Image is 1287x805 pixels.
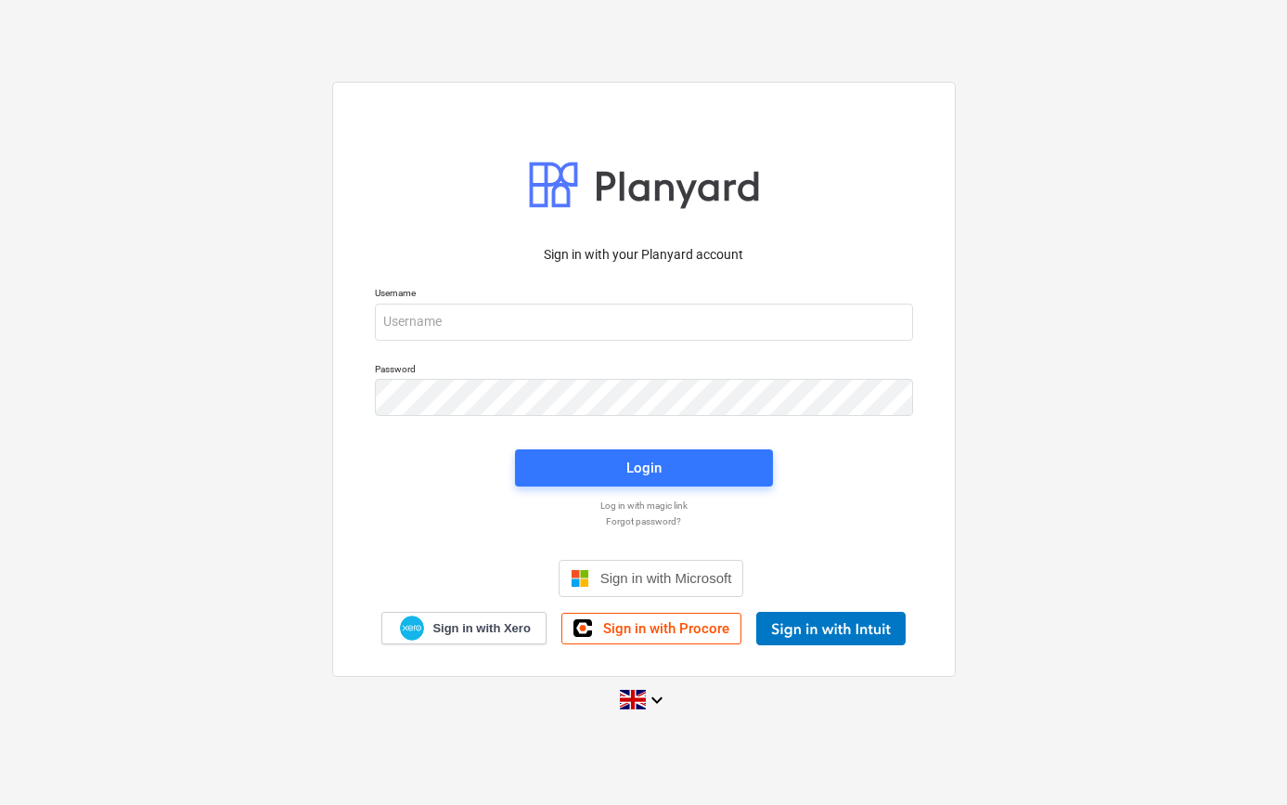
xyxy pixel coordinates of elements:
[366,500,922,512] a: Log in with magic link
[561,613,741,644] a: Sign in with Procore
[400,616,424,641] img: Xero logo
[646,689,668,711] i: keyboard_arrow_down
[375,363,913,379] p: Password
[571,569,589,588] img: Microsoft logo
[375,287,913,303] p: Username
[375,304,913,341] input: Username
[381,612,547,644] a: Sign in with Xero
[375,245,913,265] p: Sign in with your Planyard account
[600,570,732,586] span: Sign in with Microsoft
[603,620,729,637] span: Sign in with Procore
[432,620,530,637] span: Sign in with Xero
[366,515,922,527] a: Forgot password?
[515,449,773,487] button: Login
[626,456,662,480] div: Login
